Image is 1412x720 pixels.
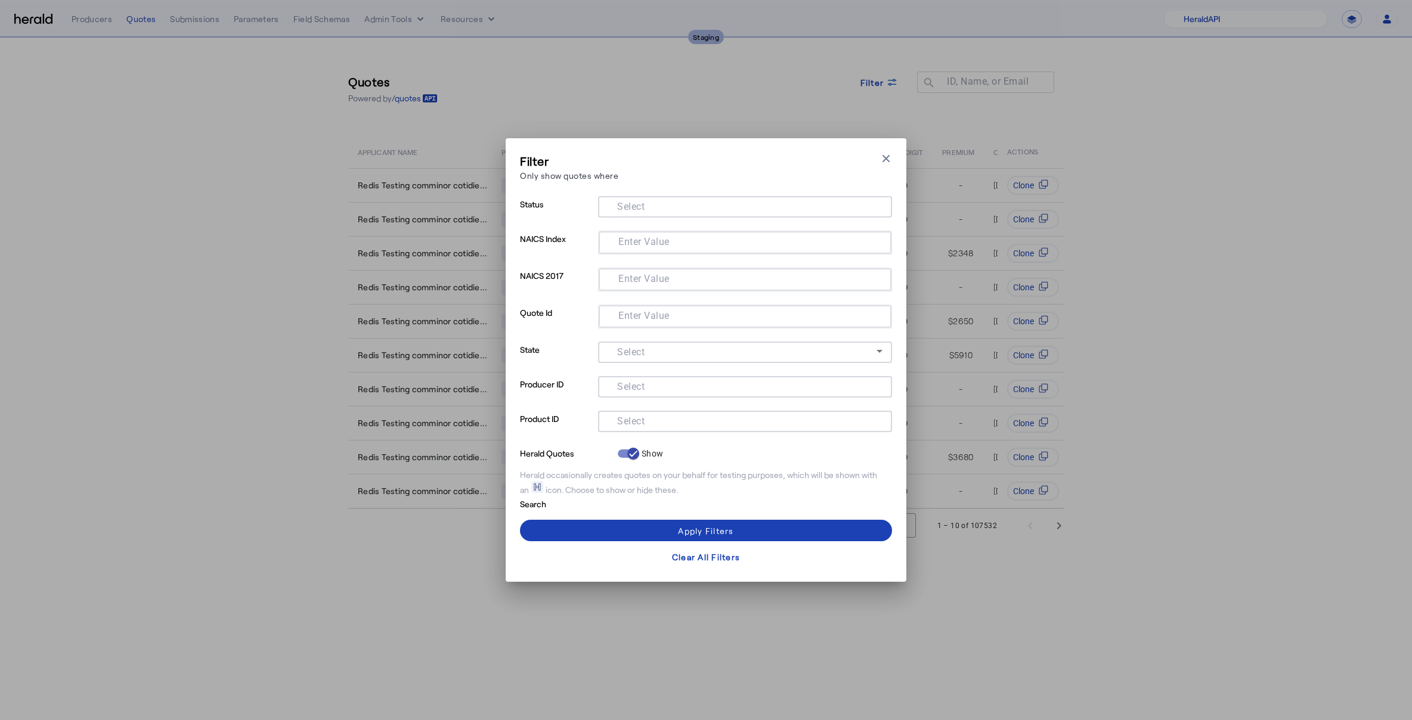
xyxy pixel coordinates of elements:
p: Producer ID [520,376,593,411]
p: NAICS 2017 [520,268,593,305]
p: Only show quotes where [520,169,618,182]
mat-label: Enter Value [618,310,670,321]
h3: Filter [520,153,618,169]
mat-label: Select [617,381,645,392]
p: Search [520,496,613,510]
button: Apply Filters [520,520,892,541]
mat-label: Select [617,201,645,212]
label: Show [639,448,663,460]
p: Quote Id [520,305,593,342]
mat-label: Select [617,346,645,358]
button: Clear All Filters [520,546,892,567]
p: State [520,342,593,376]
mat-label: Enter Value [618,236,670,247]
mat-chip-grid: Selection [609,271,881,285]
p: Herald Quotes [520,445,613,460]
div: Apply Filters [678,525,733,537]
mat-chip-grid: Selection [608,198,882,213]
p: NAICS Index [520,231,593,268]
mat-chip-grid: Selection [608,378,882,393]
mat-label: Select [617,415,645,427]
mat-chip-grid: Selection [609,234,881,249]
div: Herald occasionally creates quotes on your behalf for testing purposes, which will be shown with ... [520,469,892,496]
mat-chip-grid: Selection [608,413,882,427]
p: Status [520,196,593,231]
p: Product ID [520,411,593,445]
mat-chip-grid: Selection [609,308,881,322]
div: Clear All Filters [672,551,740,563]
mat-label: Enter Value [618,273,670,284]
